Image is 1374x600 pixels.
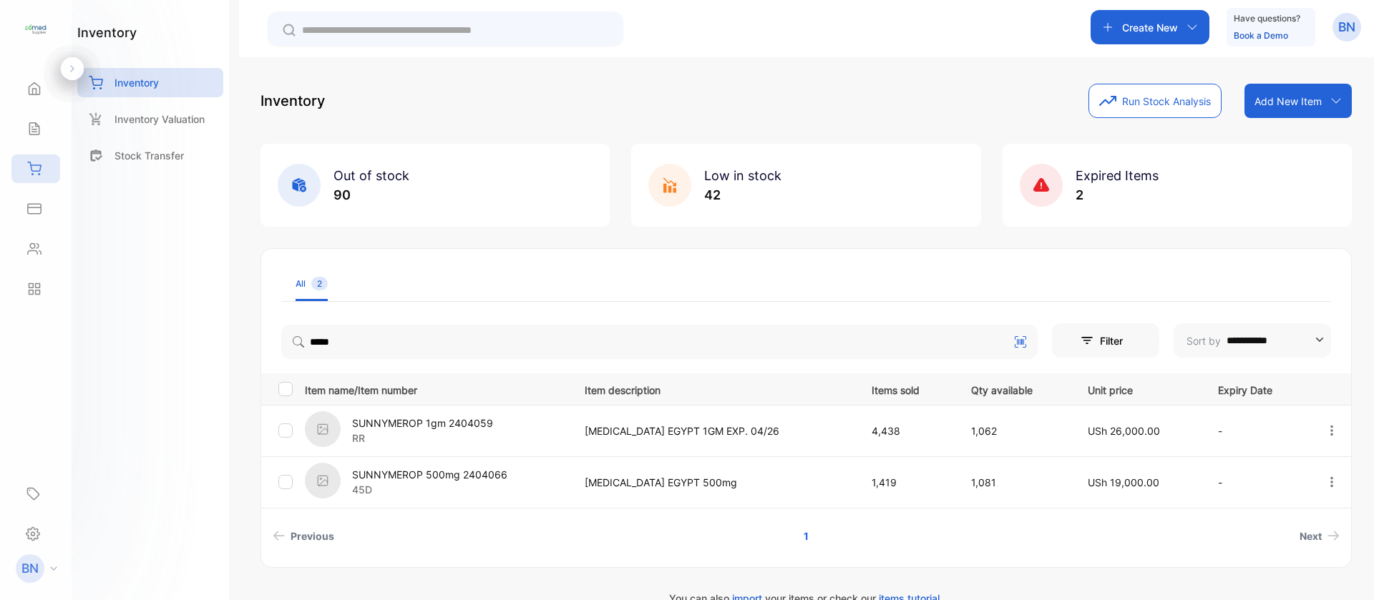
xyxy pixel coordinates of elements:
p: Inventory Valuation [114,112,205,127]
p: Sort by [1187,333,1221,348]
p: [MEDICAL_DATA] EGYPT 1GM EXP. 04/26 [585,423,843,438]
a: Inventory [77,68,223,97]
span: Out of stock [333,168,409,183]
p: 90 [333,185,409,205]
span: USh 26,000.00 [1088,425,1160,437]
a: Next page [1294,523,1345,549]
span: USh 19,000.00 [1088,476,1159,488]
p: Inventory [114,75,159,90]
p: [MEDICAL_DATA] EGYPT 500mg [585,475,843,490]
p: Items sold [872,380,942,398]
p: Unit price [1088,380,1189,398]
p: 1,062 [971,423,1058,438]
p: RR [352,431,493,446]
ul: Pagination [261,523,1351,549]
h1: inventory [77,23,137,42]
span: 2 [311,277,328,290]
p: Expiry Date [1218,380,1296,398]
span: Previous [291,528,334,544]
p: Stock Transfer [114,148,184,163]
p: 4,438 [872,423,942,438]
button: Create New [1091,10,1209,44]
p: 42 [704,185,781,205]
iframe: LiveChat chat widget [1314,540,1374,600]
img: item [305,411,341,447]
div: All [296,277,328,290]
button: Sort by [1174,323,1331,358]
p: - [1218,423,1296,438]
a: Previous page [267,523,340,549]
span: Next [1300,528,1322,544]
p: SUNNYMEROP 500mg 2404066 [352,467,507,482]
a: Inventory Valuation [77,104,223,134]
p: - [1218,475,1296,490]
p: Qty available [971,380,1058,398]
p: Item description [585,380,843,398]
span: Low in stock [704,168,781,183]
p: Have questions? [1234,11,1300,26]
p: 2 [1076,185,1159,205]
p: 45D [352,482,507,497]
a: Book a Demo [1234,30,1288,41]
a: Stock Transfer [77,141,223,170]
a: Page 1 is your current page [786,523,826,549]
img: item [305,463,341,498]
p: Create New [1122,20,1178,35]
p: Add New Item [1254,94,1322,109]
p: Inventory [260,90,325,112]
p: 1,419 [872,475,942,490]
p: BN [1338,18,1355,36]
button: BN [1332,10,1361,44]
img: logo [25,19,47,40]
button: Run Stock Analysis [1088,84,1222,118]
p: SUNNYMEROP 1gm 2404059 [352,415,493,431]
p: 1,081 [971,475,1058,490]
p: BN [21,559,39,578]
span: Expired Items [1076,168,1159,183]
p: Item name/Item number [305,380,567,398]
